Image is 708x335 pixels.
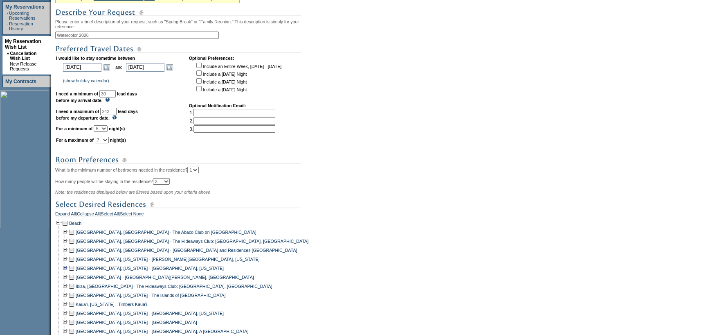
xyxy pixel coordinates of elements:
a: My Contracts [5,79,36,84]
b: night(s) [110,138,126,143]
input: Date format: M/D/Y. Shortcut keys: [T] for Today. [UP] or [.] for Next Day. [DOWN] or [,] for Pre... [126,63,164,72]
b: For a minimum of [56,126,92,131]
td: Include an Entire Week, [DATE] - [DATE] Include a [DATE] Night Include a [DATE] Night Include a [... [195,61,281,97]
img: subTtlRoomPreferences.gif [55,155,301,165]
a: My Reservations [5,4,44,10]
a: Open the calendar popup. [102,63,111,72]
a: Reservation History [9,21,33,31]
img: questionMark_lightBlue.gif [112,115,117,120]
td: · [7,61,9,71]
img: questionMark_lightBlue.gif [105,97,110,102]
td: 2. [190,117,275,124]
td: and [114,61,124,73]
b: » [7,51,9,56]
b: Optional Notification Email: [189,103,246,108]
a: [GEOGRAPHIC_DATA], [US_STATE] - [GEOGRAPHIC_DATA], [US_STATE] [76,311,224,316]
a: Ibiza, [GEOGRAPHIC_DATA] - The Hideaways Club: [GEOGRAPHIC_DATA], [GEOGRAPHIC_DATA] [76,284,272,289]
b: night(s) [109,126,125,131]
td: 1. [190,109,275,116]
td: · [7,11,8,20]
a: Select All [101,211,119,219]
input: Date format: M/D/Y. Shortcut keys: [T] for Today. [UP] or [.] for Next Day. [DOWN] or [,] for Pre... [63,63,101,72]
a: [GEOGRAPHIC_DATA], [US_STATE] - [GEOGRAPHIC_DATA] [76,320,197,325]
b: For a maximum of [56,138,94,143]
b: lead days before my arrival date. [56,91,137,103]
td: 3. [190,125,275,133]
a: Expand All [55,211,76,219]
span: Note: the residences displayed below are filtered based upon your criteria above [55,190,210,195]
a: [GEOGRAPHIC_DATA], [GEOGRAPHIC_DATA] - [GEOGRAPHIC_DATA] and Residences [GEOGRAPHIC_DATA] [76,248,297,253]
a: Cancellation Wish List [10,51,36,61]
a: [GEOGRAPHIC_DATA], [US_STATE] - The Islands of [GEOGRAPHIC_DATA] [76,293,225,298]
div: | | | [55,211,315,219]
td: · [7,21,8,31]
b: I would like to stay sometime between [56,56,135,61]
b: I need a minimum of [56,91,98,96]
a: [GEOGRAPHIC_DATA], [US_STATE] - [GEOGRAPHIC_DATA], A [GEOGRAPHIC_DATA] [76,329,248,334]
a: Beach [69,221,81,226]
a: New Release Requests [10,61,36,71]
a: Kaua'i, [US_STATE] - Timbers Kaua'i [76,302,147,307]
a: Upcoming Reservations [9,11,35,20]
a: Select None [120,211,144,219]
a: [GEOGRAPHIC_DATA], [US_STATE] - [GEOGRAPHIC_DATA], [US_STATE] [76,266,224,271]
a: [GEOGRAPHIC_DATA] - [GEOGRAPHIC_DATA][PERSON_NAME], [GEOGRAPHIC_DATA] [76,275,254,280]
a: Open the calendar popup. [165,63,174,72]
a: Collapse All [77,211,100,219]
a: (show holiday calendar) [63,78,109,83]
b: lead days before my departure date. [56,109,138,120]
b: I need a maximum of [56,109,99,114]
a: [GEOGRAPHIC_DATA], [US_STATE] - [PERSON_NAME][GEOGRAPHIC_DATA], [US_STATE] [76,257,260,262]
b: Optional Preferences: [189,56,234,61]
a: [GEOGRAPHIC_DATA], [GEOGRAPHIC_DATA] - The Abaco Club on [GEOGRAPHIC_DATA] [76,230,256,235]
a: [GEOGRAPHIC_DATA], [GEOGRAPHIC_DATA] - The Hideaways Club: [GEOGRAPHIC_DATA], [GEOGRAPHIC_DATA] [76,239,308,244]
a: My Reservation Wish List [5,38,41,50]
